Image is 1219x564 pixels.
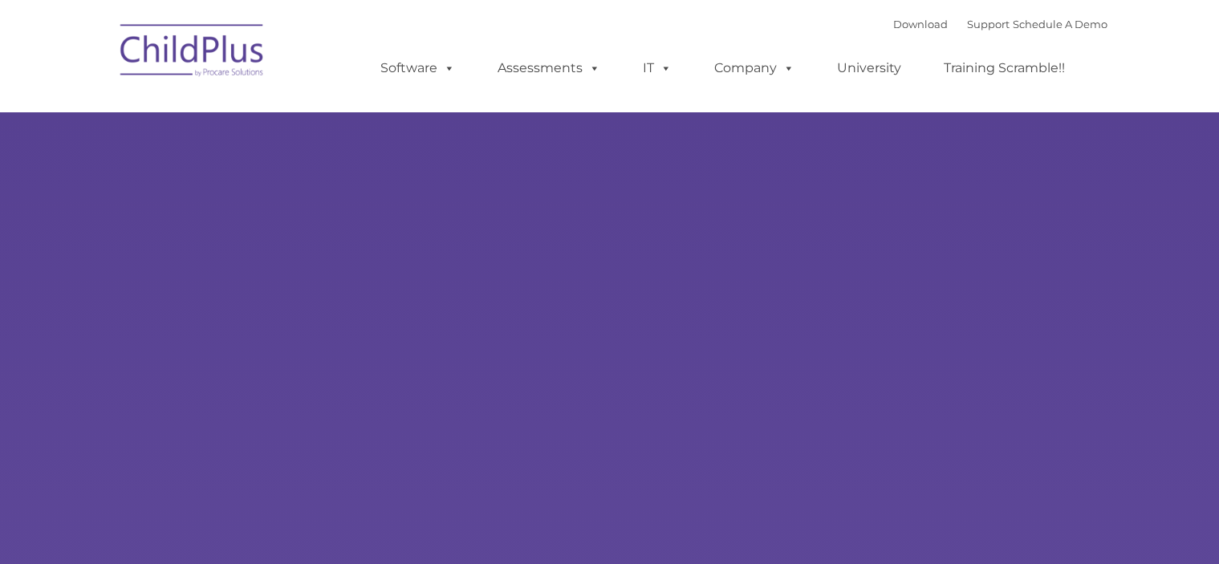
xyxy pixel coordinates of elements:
[698,52,811,84] a: Company
[928,52,1081,84] a: Training Scramble!!
[482,52,616,84] a: Assessments
[893,18,1107,30] font: |
[821,52,917,84] a: University
[893,18,948,30] a: Download
[364,52,471,84] a: Software
[1013,18,1107,30] a: Schedule A Demo
[627,52,688,84] a: IT
[112,13,273,93] img: ChildPlus by Procare Solutions
[967,18,1010,30] a: Support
